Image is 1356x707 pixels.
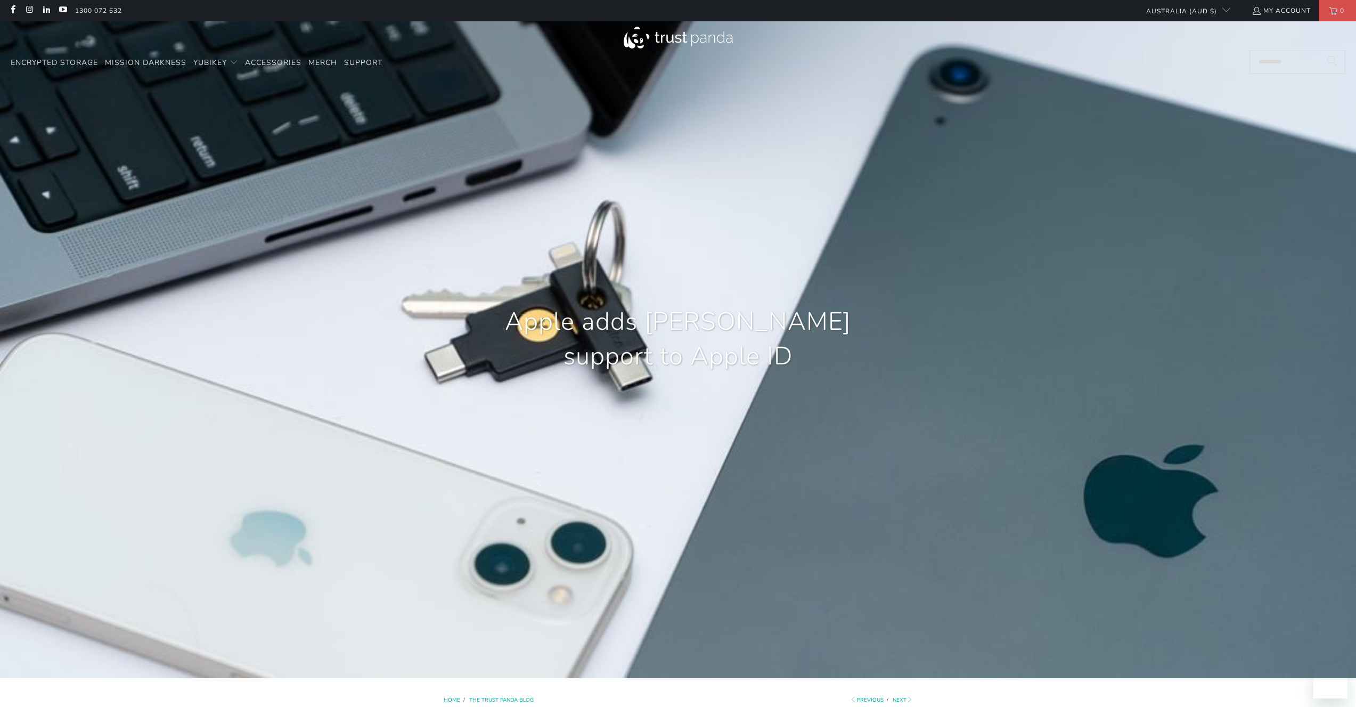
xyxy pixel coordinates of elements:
span: Accessories [245,58,301,68]
a: Trust Panda Australia on YouTube [58,6,67,15]
summary: YubiKey [193,51,238,76]
span: / [463,696,468,704]
span: Support [344,58,382,68]
a: Mission Darkness [105,51,186,76]
span: / [887,696,891,704]
a: Merch [308,51,337,76]
iframe: Button to launch messaging window [1313,664,1347,698]
nav: Translation missing: en.navigation.header.main_nav [11,51,382,76]
span: YubiKey [193,58,227,68]
a: Support [344,51,382,76]
span: Merch [308,58,337,68]
span: Home [444,696,460,704]
a: Next [893,696,913,704]
a: 1300 072 632 [75,5,122,17]
input: Search... [1249,51,1345,74]
button: Search [1319,51,1345,74]
span: Mission Darkness [105,58,186,68]
a: Accessories [245,51,301,76]
a: My Account [1252,5,1311,17]
a: Trust Panda Australia on LinkedIn [42,6,51,15]
h1: Apple adds [PERSON_NAME] support to Apple ID [502,304,854,375]
span: Encrypted Storage [11,58,98,68]
img: Trust Panda Australia [624,27,733,48]
a: The Trust Panda Blog [469,696,534,704]
a: Trust Panda Australia on Facebook [8,6,17,15]
a: Home [444,696,462,704]
a: Previous [849,696,884,704]
a: Trust Panda Australia on Instagram [24,6,34,15]
a: Encrypted Storage [11,51,98,76]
